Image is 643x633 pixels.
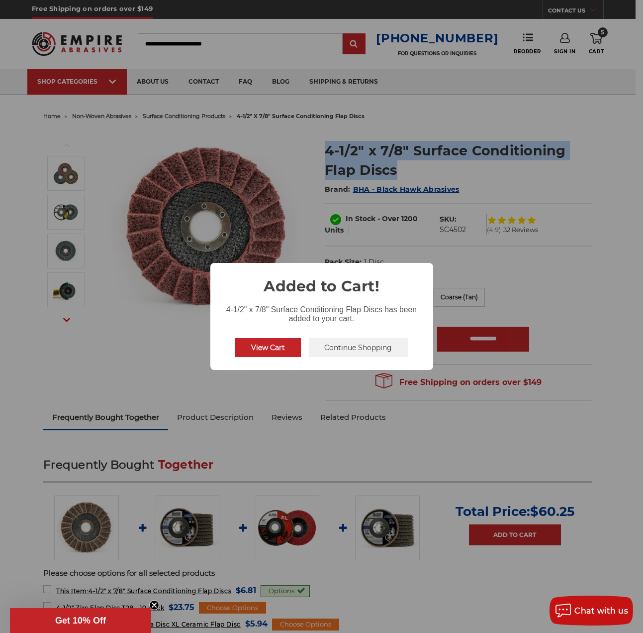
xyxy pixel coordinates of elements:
[210,263,433,297] h2: Added to Cart!
[574,606,628,616] span: Chat with us
[210,297,433,325] div: 4-1/2" x 7/8" Surface Conditioning Flap Discs has been added to your cart.
[235,338,301,357] button: View Cart
[550,596,633,626] button: Chat with us
[149,600,159,610] button: Close teaser
[309,338,408,357] button: Continue Shopping
[55,616,106,626] span: Get 10% Off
